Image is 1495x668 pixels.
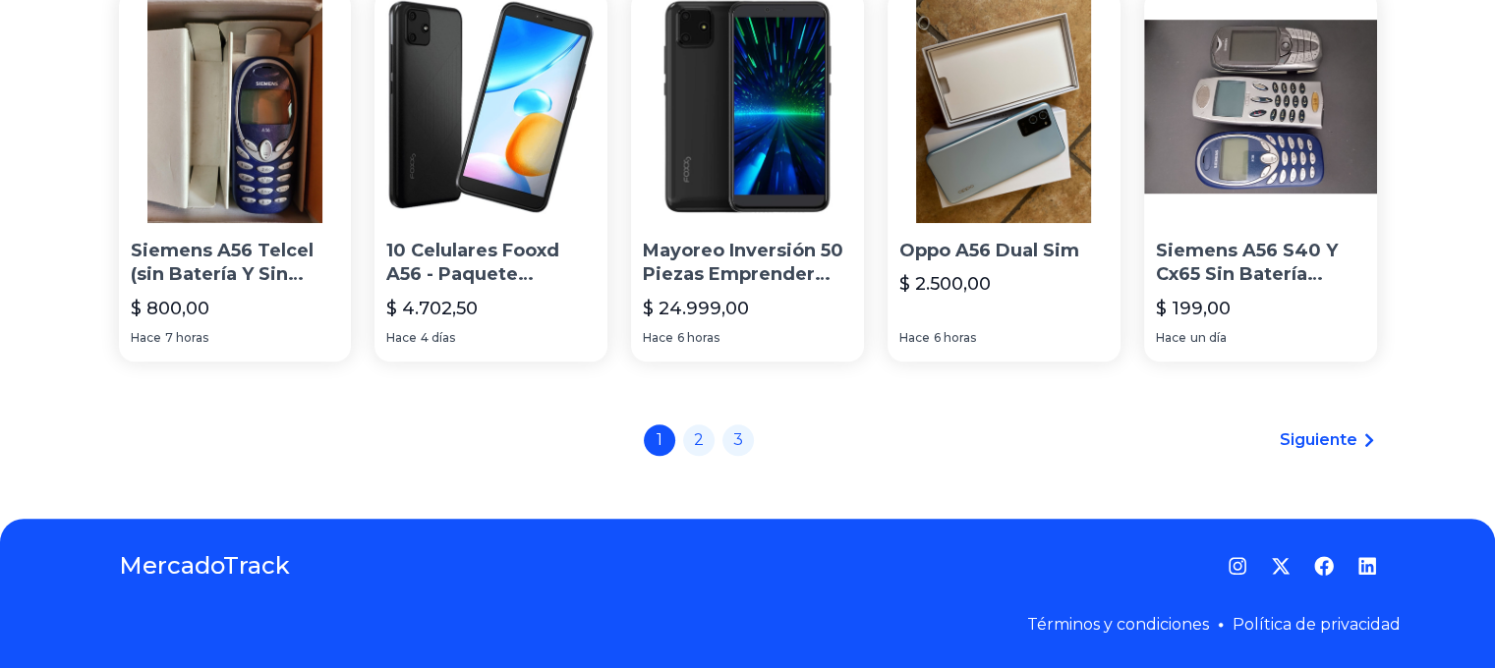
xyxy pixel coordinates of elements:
[131,295,209,322] p: $ 800,00
[1233,615,1401,634] a: Política de privacidad
[119,550,290,582] a: MercadoTrack
[683,424,715,456] a: 2
[643,295,749,322] p: $ 24.999,00
[1280,428,1357,452] span: Siguiente
[643,330,673,346] span: Hace
[386,330,417,346] span: Hace
[386,295,478,322] p: $ 4.702,50
[1156,239,1365,288] p: Siemens A56 S40 Y Cx65 Sin Batería Ninguno Para Colección
[677,330,719,346] span: 6 horas
[1280,428,1377,452] a: Siguiente
[899,330,930,346] span: Hace
[1228,556,1247,576] a: Instagram
[899,239,1109,263] p: Oppo A56 Dual Sim
[1190,330,1227,346] span: un día
[131,239,340,288] p: Siemens A56 Telcel (sin Batería Y Sin Cargador, Solo Equipo)
[722,424,754,456] a: 3
[934,330,976,346] span: 6 horas
[1314,556,1334,576] a: Facebook
[421,330,455,346] span: 4 días
[1027,615,1209,634] a: Términos y condiciones
[899,270,991,298] p: $ 2.500,00
[386,239,596,288] p: 10 Celulares Fooxd A56 - Paquete Económico Negro
[1357,556,1377,576] a: LinkedIn
[643,239,852,288] p: Mayoreo Inversión 50 Piezas Emprender Celular Smart Phone A56 Android Economico 16gb Rom 2gb Ram
[1156,295,1231,322] p: $ 199,00
[165,330,208,346] span: 7 horas
[1156,330,1186,346] span: Hace
[1271,556,1291,576] a: Twitter
[131,330,161,346] span: Hace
